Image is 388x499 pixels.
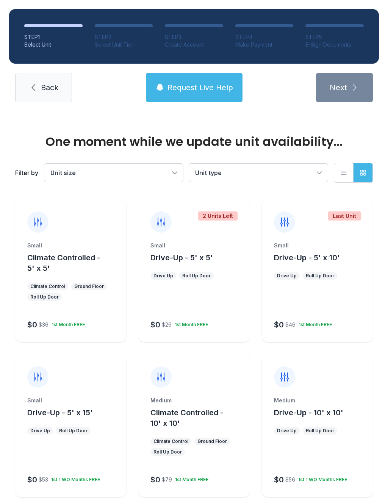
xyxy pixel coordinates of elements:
[27,252,123,274] button: Climate Controlled - 5' x 5'
[165,41,223,48] div: Create Account
[235,33,294,41] div: STEP 4
[44,164,183,182] button: Unit size
[41,82,58,93] span: Back
[198,211,238,221] div: 2 Units Left
[27,408,93,417] span: Drive-Up - 5' x 15'
[274,397,361,404] div: Medium
[285,321,296,328] div: $46
[274,319,284,330] div: $0
[150,407,246,429] button: Climate Controlled - 10' x 10'
[30,428,50,434] div: Drive Up
[153,438,188,444] div: Climate Control
[296,319,332,328] div: 1st Month FREE
[162,321,172,328] div: $26
[150,474,160,485] div: $0
[15,168,38,177] div: Filter by
[150,252,213,263] button: Drive-Up - 5' x 5'
[24,33,83,41] div: STEP 1
[274,252,340,263] button: Drive-Up - 5' x 10'
[150,253,213,262] span: Drive-Up - 5' x 5'
[15,136,373,148] div: One moment while we update unit availability...
[167,82,233,93] span: Request Live Help
[305,33,364,41] div: STEP 5
[39,476,48,483] div: $53
[162,476,172,483] div: $79
[189,164,328,182] button: Unit type
[59,428,88,434] div: Roll Up Door
[306,273,334,279] div: Roll Up Door
[306,428,334,434] div: Roll Up Door
[95,41,153,48] div: Select Unit Tier
[27,474,37,485] div: $0
[305,41,364,48] div: E-Sign Documents
[197,438,227,444] div: Ground Floor
[330,82,347,93] span: Next
[27,253,100,273] span: Climate Controlled - 5' x 5'
[274,474,284,485] div: $0
[27,407,93,418] button: Drive-Up - 5' x 15'
[150,397,237,404] div: Medium
[295,474,347,483] div: 1st TWO Months FREE
[235,41,294,48] div: Make Payment
[50,169,76,177] span: Unit size
[153,449,182,455] div: Roll Up Door
[195,169,222,177] span: Unit type
[48,319,85,328] div: 1st Month FREE
[277,273,297,279] div: Drive Up
[172,319,208,328] div: 1st Month FREE
[172,474,208,483] div: 1st Month FREE
[48,474,100,483] div: 1st TWO Months FREE
[274,242,361,249] div: Small
[328,211,361,221] div: Last Unit
[165,33,223,41] div: STEP 3
[30,283,65,289] div: Climate Control
[95,33,153,41] div: STEP 2
[150,408,224,428] span: Climate Controlled - 10' x 10'
[153,273,173,279] div: Drive Up
[27,319,37,330] div: $0
[74,283,104,289] div: Ground Floor
[27,397,114,404] div: Small
[274,253,340,262] span: Drive-Up - 5' x 10'
[274,407,343,418] button: Drive-Up - 10' x 10'
[150,319,160,330] div: $0
[27,242,114,249] div: Small
[30,294,59,300] div: Roll Up Door
[285,476,295,483] div: $56
[150,242,237,249] div: Small
[274,408,343,417] span: Drive-Up - 10' x 10'
[277,428,297,434] div: Drive Up
[39,321,48,328] div: $36
[182,273,211,279] div: Roll Up Door
[24,41,83,48] div: Select Unit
